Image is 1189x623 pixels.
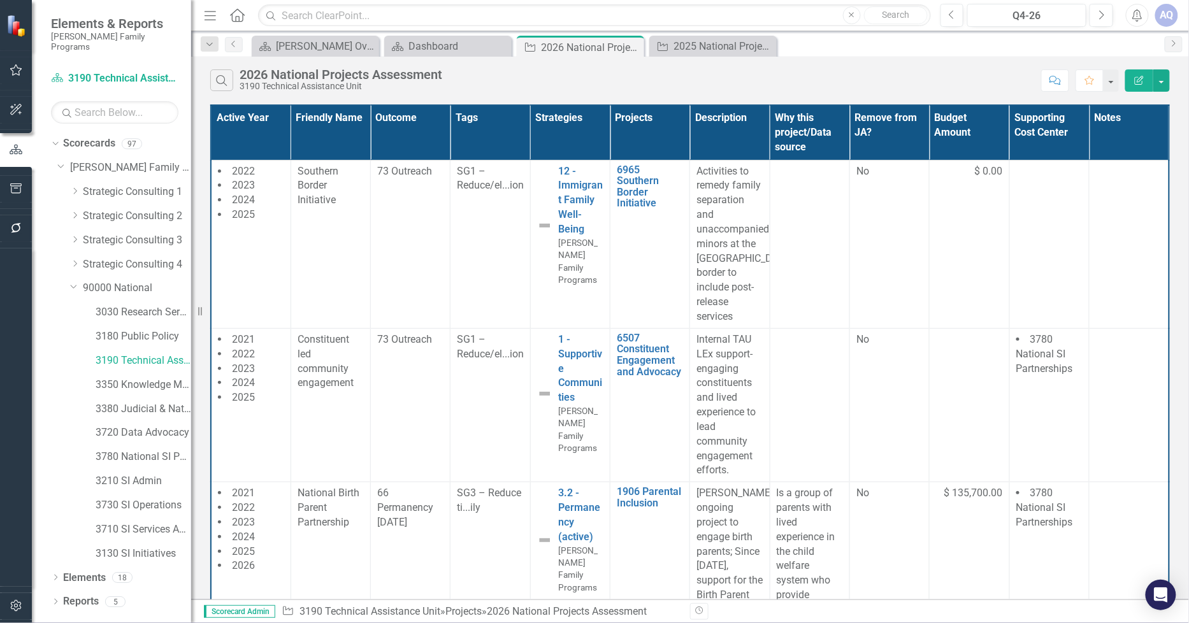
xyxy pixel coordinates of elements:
[450,160,530,328] td: Double-Click to Edit
[232,333,255,345] span: 2021
[967,4,1086,27] button: Q4-26
[530,160,610,328] td: Double-Click to Edit Right Click for Context Menu
[487,605,647,617] div: 2026 National Projects Assessment
[1155,4,1178,27] button: AQ
[232,559,255,571] span: 2026
[1090,160,1169,328] td: Double-Click to Edit
[240,82,442,91] div: 3190 Technical Assistance Unit
[1009,160,1089,328] td: Double-Click to Edit
[232,194,255,206] span: 2024
[211,328,291,482] td: Double-Click to Edit
[617,486,683,508] a: 1906 Parental Inclusion
[457,487,521,513] span: SG3 – Reduce ti...ily
[96,450,191,464] a: 3780 National SI Partnerships
[445,605,482,617] a: Projects
[255,38,376,54] a: [PERSON_NAME] Overview
[83,209,191,224] a: Strategic Consulting 2
[377,333,432,345] span: 73 Outreach
[537,218,552,233] img: Not Defined
[371,160,450,328] td: Double-Click to Edit
[51,16,178,31] span: Elements & Reports
[559,164,603,237] a: 12 - Immigrant Family Well-Being
[232,165,255,177] span: 2022
[232,531,255,543] span: 2024
[112,572,133,583] div: 18
[232,501,255,513] span: 2022
[96,354,191,368] a: 3190 Technical Assistance Unit
[652,38,774,54] a: 2025 National Project Overview
[63,571,106,585] a: Elements
[232,362,255,375] span: 2023
[299,605,440,617] a: 3190 Technical Assistance Unit
[530,328,610,482] td: Double-Click to Edit Right Click for Context Menu
[96,402,191,417] a: 3380 Judicial & National Engage
[63,594,99,609] a: Reports
[232,179,255,191] span: 2023
[96,329,191,344] a: 3180 Public Policy
[83,257,191,272] a: Strategic Consulting 4
[6,14,29,36] img: ClearPoint Strategy
[232,348,255,360] span: 2022
[770,160,849,328] td: Double-Click to Edit
[457,165,524,192] span: SG1 – Reduce/el...ion
[377,487,433,528] span: 66 Permanency [DATE]
[96,474,191,489] a: 3210 SI Admin
[298,165,338,206] span: Southern Border Initiative
[51,71,178,86] a: 3190 Technical Assistance Unit
[371,328,450,482] td: Double-Click to Edit
[975,164,1003,179] span: $ 0.00
[457,333,524,360] span: SG1 – Reduce/el...ion
[882,10,909,20] span: Search
[83,281,191,296] a: 90000 National
[258,4,930,27] input: Search ClearPoint...
[537,533,552,548] img: Not Defined
[674,38,774,54] div: 2025 National Project Overview
[63,136,115,151] a: Scorecards
[537,386,552,401] img: Not Defined
[232,376,255,389] span: 2024
[96,547,191,561] a: 3130 SI Initiatives
[96,378,191,392] a: 3350 Knowledge Management
[1090,328,1169,482] td: Double-Click to Edit
[291,328,370,482] td: Double-Click to Edit
[96,498,191,513] a: 3730 SI Operations
[232,391,255,403] span: 2025
[850,160,930,328] td: Double-Click to Edit
[559,333,603,405] a: 1 - Supportive Communities
[70,161,191,175] a: [PERSON_NAME] Family Programs
[690,328,770,482] td: Double-Click to Edit
[610,160,690,328] td: Double-Click to Edit Right Click for Context Menu
[298,487,359,528] span: National Birth Parent Partnership
[541,39,641,55] div: 2026 National Projects Assessment
[450,328,530,482] td: Double-Click to Edit
[83,185,191,199] a: Strategic Consulting 1
[930,328,1009,482] td: Double-Click to Edit
[204,605,275,618] span: Scorecard Admin
[232,487,255,499] span: 2021
[856,165,869,177] span: No
[105,596,126,607] div: 5
[1009,328,1089,482] td: Double-Click to Edit
[559,406,598,453] span: [PERSON_NAME] Family Programs
[122,138,142,149] div: 97
[408,38,508,54] div: Dashboard
[96,305,191,320] a: 3030 Research Services
[1146,580,1176,610] div: Open Intercom Messenger
[856,487,869,499] span: No
[770,328,849,482] td: Double-Click to Edit
[864,6,928,24] button: Search
[96,522,191,537] a: 3710 SI Services Admin
[51,31,178,52] small: [PERSON_NAME] Family Programs
[972,8,1082,24] div: Q4-26
[944,486,1003,501] span: $ 135,700.00
[856,333,869,345] span: No
[240,68,442,82] div: 2026 National Projects Assessment
[96,426,191,440] a: 3720 Data Advocacy
[559,486,603,544] a: 3.2 - Permanency (active)
[282,605,681,619] div: » »
[232,208,255,220] span: 2025
[1016,333,1073,375] span: 3780 National SI Partnerships
[211,160,291,328] td: Double-Click to Edit
[276,38,376,54] div: [PERSON_NAME] Overview
[232,545,255,557] span: 2025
